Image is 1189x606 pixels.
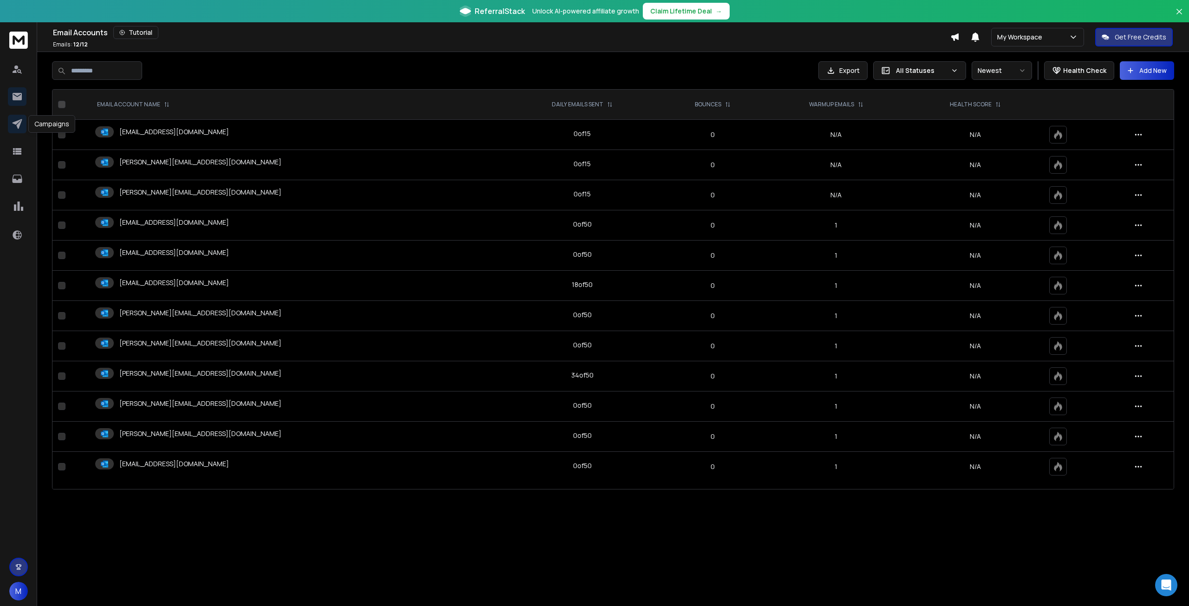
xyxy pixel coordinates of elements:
td: 1 [765,452,908,482]
p: N/A [913,190,1038,200]
div: EMAIL ACCOUNT NAME [97,101,170,108]
p: N/A [913,432,1038,441]
p: N/A [913,221,1038,230]
p: Health Check [1063,66,1106,75]
p: N/A [913,281,1038,290]
div: 0 of 15 [574,129,591,138]
p: N/A [913,130,1038,139]
span: → [716,7,722,16]
td: N/A [765,180,908,210]
p: Get Free Credits [1115,33,1166,42]
p: [EMAIL_ADDRESS][DOMAIN_NAME] [119,459,229,469]
p: N/A [913,462,1038,471]
p: Unlock AI-powered affiliate growth [532,7,639,16]
button: Export [818,61,868,80]
div: 0 of 50 [573,461,592,470]
p: 0 [666,281,759,290]
p: N/A [913,402,1038,411]
p: DAILY EMAILS SENT [552,101,603,108]
td: 1 [765,301,908,331]
button: Get Free Credits [1095,28,1173,46]
p: BOUNCES [695,101,721,108]
div: 0 of 15 [574,159,591,169]
p: 0 [666,432,759,441]
p: 0 [666,190,759,200]
div: Email Accounts [53,26,950,39]
p: 0 [666,311,759,320]
div: Open Intercom Messenger [1155,574,1177,596]
td: 1 [765,210,908,241]
div: 34 of 50 [571,371,594,380]
p: 0 [666,221,759,230]
p: My Workspace [997,33,1046,42]
td: 1 [765,422,908,452]
p: 0 [666,371,759,381]
div: 0 of 15 [574,189,591,199]
p: N/A [913,371,1038,381]
button: Health Check [1044,61,1114,80]
p: 0 [666,462,759,471]
p: [EMAIL_ADDRESS][DOMAIN_NAME] [119,248,229,257]
p: 0 [666,130,759,139]
div: 0 of 50 [573,250,592,259]
td: N/A [765,150,908,180]
button: Newest [972,61,1032,80]
button: M [9,582,28,600]
div: 0 of 50 [573,401,592,410]
p: [EMAIL_ADDRESS][DOMAIN_NAME] [119,127,229,137]
td: 1 [765,271,908,301]
td: N/A [765,120,908,150]
p: N/A [913,311,1038,320]
div: 0 of 50 [573,340,592,350]
p: N/A [913,341,1038,351]
p: HEALTH SCORE [950,101,992,108]
div: 0 of 50 [573,220,592,229]
button: Tutorial [113,26,158,39]
td: 1 [765,331,908,361]
p: N/A [913,160,1038,169]
p: [PERSON_NAME][EMAIL_ADDRESS][DOMAIN_NAME] [119,429,281,438]
p: All Statuses [896,66,947,75]
button: Claim Lifetime Deal→ [643,3,730,20]
p: Emails : [53,41,88,48]
p: [PERSON_NAME][EMAIL_ADDRESS][DOMAIN_NAME] [119,308,281,318]
p: 0 [666,341,759,351]
p: [PERSON_NAME][EMAIL_ADDRESS][DOMAIN_NAME] [119,369,281,378]
p: [PERSON_NAME][EMAIL_ADDRESS][DOMAIN_NAME] [119,339,281,348]
td: 1 [765,361,908,391]
p: [EMAIL_ADDRESS][DOMAIN_NAME] [119,218,229,227]
p: 0 [666,402,759,411]
p: 0 [666,160,759,169]
span: ReferralStack [475,6,525,17]
p: [PERSON_NAME][EMAIL_ADDRESS][DOMAIN_NAME] [119,188,281,197]
div: Campaigns [28,115,75,133]
td: 1 [765,241,908,271]
p: N/A [913,251,1038,260]
p: 0 [666,251,759,260]
p: WARMUP EMAILS [809,101,854,108]
button: Close banner [1173,6,1185,28]
div: 0 of 50 [573,310,592,319]
p: [PERSON_NAME][EMAIL_ADDRESS][DOMAIN_NAME] [119,157,281,167]
p: [PERSON_NAME][EMAIL_ADDRESS][DOMAIN_NAME] [119,399,281,408]
div: 18 of 50 [572,280,593,289]
p: [EMAIL_ADDRESS][DOMAIN_NAME] [119,278,229,287]
div: 0 of 50 [573,431,592,440]
span: 12 / 12 [73,40,88,48]
button: Add New [1120,61,1174,80]
td: 1 [765,391,908,422]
